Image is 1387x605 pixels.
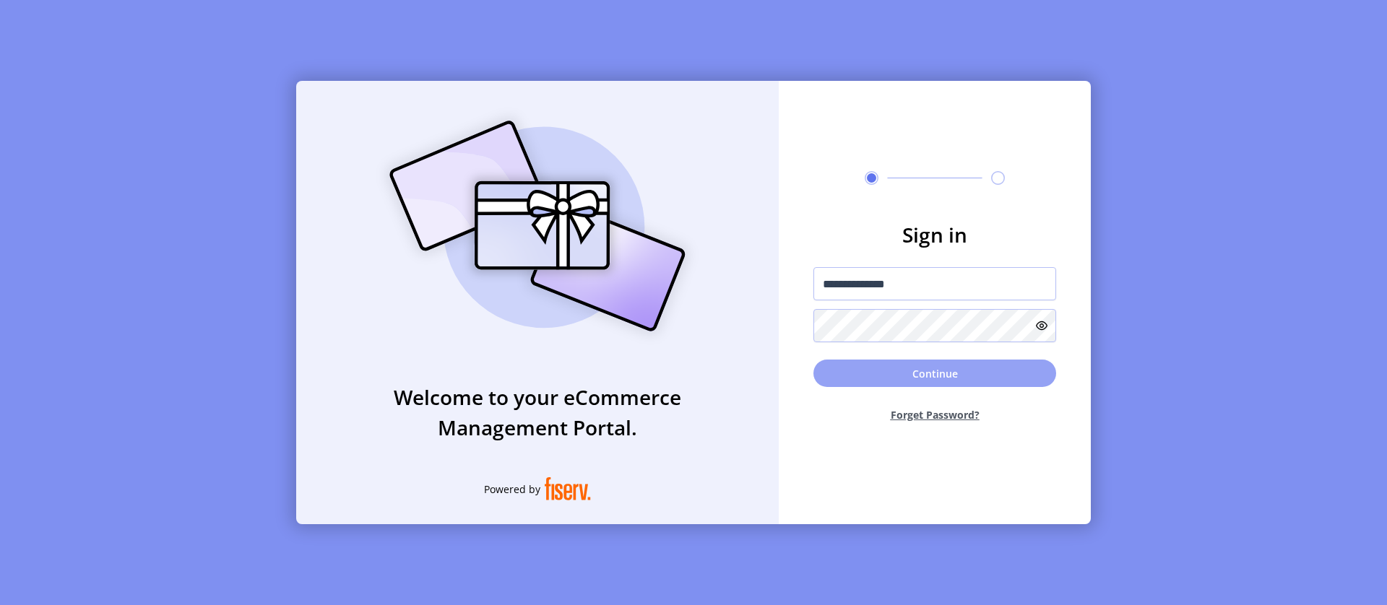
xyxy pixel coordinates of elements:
img: card_Illustration.svg [368,105,707,347]
button: Continue [813,360,1056,387]
button: Forget Password? [813,396,1056,434]
span: Powered by [484,482,540,497]
h3: Welcome to your eCommerce Management Portal. [296,382,779,443]
h3: Sign in [813,219,1056,250]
